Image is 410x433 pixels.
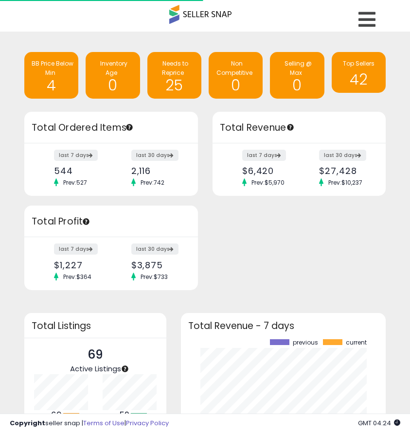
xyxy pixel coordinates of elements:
a: Inventory Age 0 [86,52,140,99]
label: last 7 days [54,243,98,255]
h3: Total Profit [32,215,191,228]
span: Prev: $733 [136,273,173,281]
span: BB Price Below Min [32,59,73,77]
b: 52 [120,409,129,421]
label: last 30 days [131,150,178,161]
a: Non Competitive 0 [209,52,263,99]
a: BB Price Below Min 4 [24,52,78,99]
b: 69 [51,409,62,421]
div: seller snap | | [10,419,169,428]
strong: Copyright [10,418,45,428]
div: 2,116 [131,166,181,176]
label: last 30 days [131,243,178,255]
a: Top Sellers 42 [332,52,386,93]
div: $6,420 [242,166,292,176]
span: Prev: $364 [58,273,96,281]
label: last 7 days [54,150,98,161]
h1: 0 [90,71,135,93]
h3: Total Ordered Items [32,121,191,135]
div: $1,227 [54,260,104,270]
span: Prev: 527 [58,178,92,187]
span: Prev: $10,237 [323,178,367,187]
span: Prev: 742 [136,178,169,187]
h3: Total Revenue [220,121,379,135]
span: previous [293,339,318,346]
div: 544 [54,166,104,176]
a: Privacy Policy [126,418,169,428]
span: Top Sellers [343,59,374,68]
h1: 25 [152,71,196,93]
div: Tooltip anchor [82,217,90,226]
a: Needs to Reprice 25 [147,52,201,99]
label: last 30 days [319,150,366,161]
span: 2025-09-13 04:24 GMT [358,418,400,428]
label: last 7 days [242,150,286,161]
span: Prev: $5,970 [247,178,289,187]
span: Needs to Reprice [162,59,188,77]
span: Active Listings [70,364,121,374]
div: $27,428 [319,166,369,176]
span: current [346,339,367,346]
a: Terms of Use [83,418,125,428]
p: 69 [70,346,121,364]
span: Inventory Age [100,59,127,77]
h1: 4 [29,71,73,93]
h3: Total Revenue - 7 days [188,322,378,329]
span: Selling @ Max [285,59,312,77]
div: $3,875 [131,260,181,270]
h1: 42 [337,71,381,87]
div: Tooltip anchor [286,123,295,132]
div: Tooltip anchor [121,364,129,373]
h1: 0 [275,71,319,93]
div: Tooltip anchor [125,123,134,132]
span: Non Competitive [216,59,252,77]
a: Selling @ Max 0 [270,52,324,99]
h3: Total Listings [32,322,159,329]
h1: 0 [214,71,258,93]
